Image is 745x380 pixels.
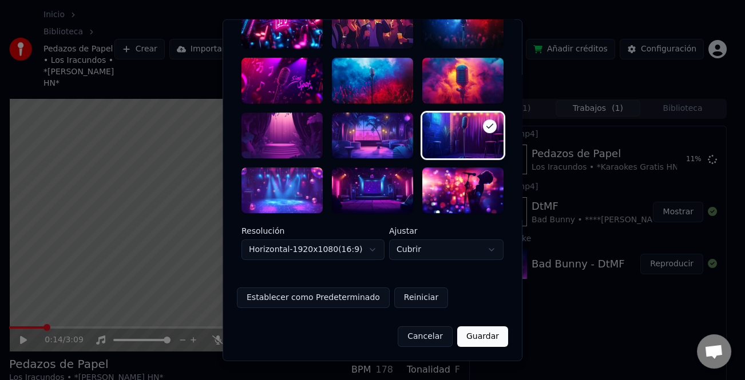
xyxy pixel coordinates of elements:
[389,227,504,235] label: Ajustar
[394,287,448,308] button: Reiniciar
[457,326,508,347] button: Guardar
[398,326,453,347] button: Cancelar
[241,227,385,235] label: Resolución
[237,287,390,308] button: Establecer como Predeterminado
